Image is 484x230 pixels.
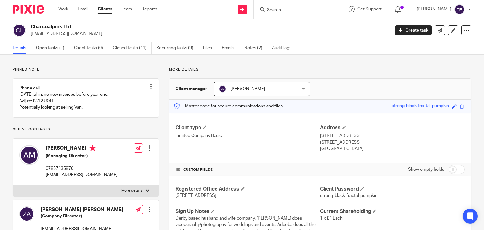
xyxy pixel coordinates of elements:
[176,167,320,172] h4: CUSTOM FIELDS
[454,4,464,14] img: svg%3E
[19,145,39,165] img: svg%3E
[58,6,68,12] a: Work
[320,208,465,215] h4: Current Shareholding
[174,103,283,109] p: Master code for secure communications and files
[156,42,198,54] a: Recurring tasks (9)
[176,193,216,198] span: [STREET_ADDRESS]
[320,186,465,193] h4: Client Password
[113,42,152,54] a: Closed tasks (41)
[357,7,382,11] span: Get Support
[176,208,320,215] h4: Sign Up Notes
[417,6,451,12] p: [PERSON_NAME]
[169,67,471,72] p: More details
[98,6,112,12] a: Clients
[230,87,265,91] span: [PERSON_NAME]
[46,172,118,178] p: [EMAIL_ADDRESS][DOMAIN_NAME]
[46,165,118,172] p: 07857135876
[122,6,132,12] a: Team
[320,139,465,146] p: [STREET_ADDRESS]
[19,206,34,221] img: svg%3E
[176,86,207,92] h3: Client manager
[320,146,465,152] p: [GEOGRAPHIC_DATA]
[320,216,343,221] span: 1 x £1 Each
[176,186,320,193] h4: Registered Office Address
[222,42,239,54] a: Emails
[46,153,118,159] h5: (Managing Director)
[272,42,296,54] a: Audit logs
[13,67,159,72] p: Pinned note
[244,42,267,54] a: Notes (2)
[176,124,320,131] h4: Client type
[395,25,432,35] a: Create task
[31,31,386,37] p: [EMAIL_ADDRESS][DOMAIN_NAME]
[219,85,226,93] img: svg%3E
[141,6,157,12] a: Reports
[41,213,123,219] h5: (Company Director)
[13,5,44,14] img: Pixie
[320,124,465,131] h4: Address
[31,24,315,30] h2: Charcoalpink Ltd
[121,188,142,193] p: More details
[13,42,31,54] a: Details
[13,24,26,37] img: svg%3E
[74,42,108,54] a: Client tasks (0)
[176,133,320,139] p: Limited Company Basic
[266,8,323,13] input: Search
[320,193,377,198] span: strong-black-fractal-pumpkin
[203,42,217,54] a: Files
[408,166,444,173] label: Show empty fields
[41,206,123,213] h4: [PERSON_NAME] [PERSON_NAME]
[392,103,449,110] div: strong-black-fractal-pumpkin
[320,133,465,139] p: [STREET_ADDRESS]
[89,145,96,151] i: Primary
[13,127,159,132] p: Client contacts
[36,42,69,54] a: Open tasks (1)
[46,145,118,153] h4: [PERSON_NAME]
[78,6,88,12] a: Email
